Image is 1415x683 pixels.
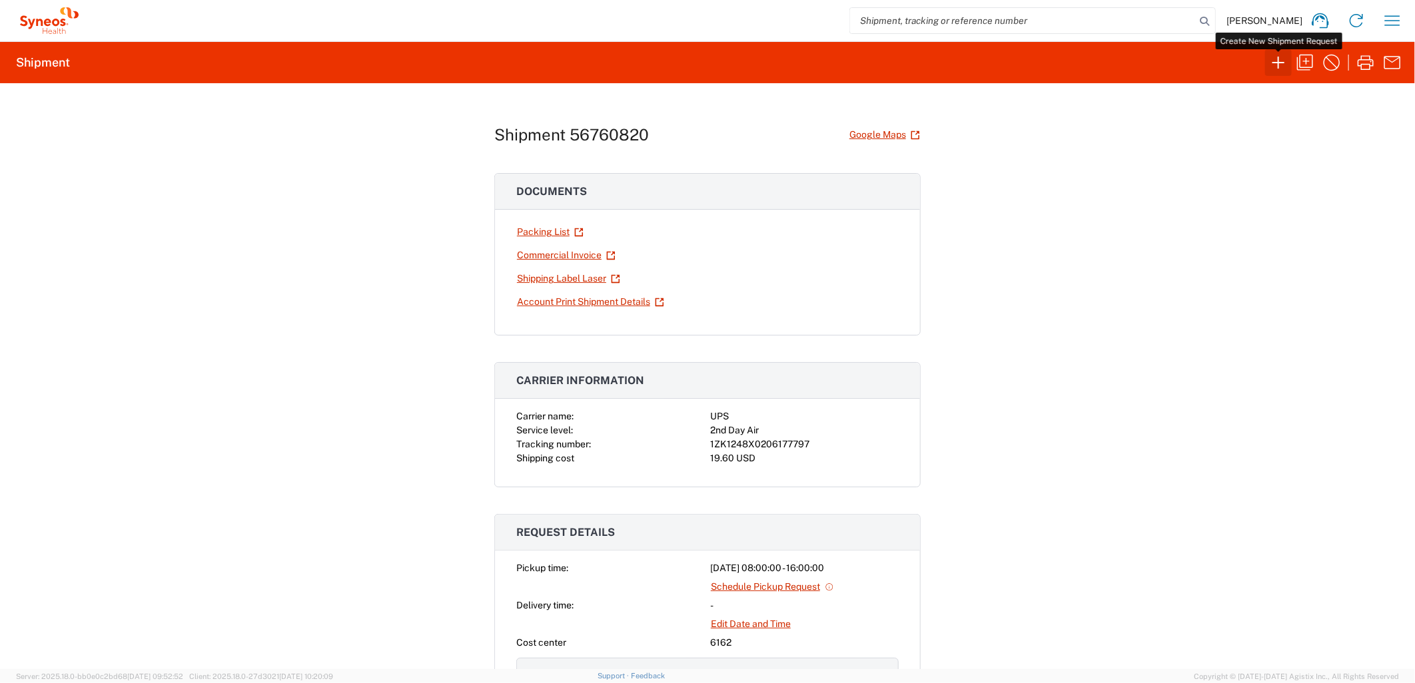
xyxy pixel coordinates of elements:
span: Copyright © [DATE]-[DATE] Agistix Inc., All Rights Reserved [1194,670,1399,682]
span: Client: 2025.18.0-27d3021 [189,672,333,680]
span: [DATE] 10:20:09 [279,672,333,680]
span: [PERSON_NAME] [1226,15,1302,27]
div: 1ZK1248X0206177797 [710,437,899,451]
a: Packing List [516,220,584,244]
div: [DATE] 08:00:00 - 16:00:00 [710,561,899,575]
span: Carrier information [516,374,644,387]
h2: Shipment [16,55,70,71]
span: Service level: [516,425,573,435]
div: - [710,598,899,612]
a: Support [598,672,631,680]
a: Feedback [631,672,665,680]
span: Request details [516,526,615,539]
span: Tracking number: [516,439,591,449]
span: References [528,668,578,678]
span: Pickup time: [516,563,568,573]
span: Documents [516,185,587,198]
span: Delivery time: [516,600,574,610]
a: Edit Date and Time [710,612,791,636]
a: Shipping Label Laser [516,267,621,290]
input: Shipment, tracking or reference number [850,8,1195,33]
h1: Shipment 56760820 [494,125,649,144]
span: Shipping cost [516,453,574,463]
div: 6162 [710,636,899,650]
a: Google Maps [849,123,921,146]
span: [DATE] 09:52:52 [127,672,183,680]
div: UPS [710,409,899,423]
div: 2nd Day Air [710,423,899,437]
div: 19.60 USD [710,451,899,465]
span: Server: 2025.18.0-bb0e0c2bd68 [16,672,183,680]
a: Schedule Pickup Request [710,575,835,598]
span: Cost center [516,637,566,648]
span: Carrier name: [516,411,574,421]
a: Commercial Invoice [516,244,616,267]
a: Account Print Shipment Details [516,290,665,314]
